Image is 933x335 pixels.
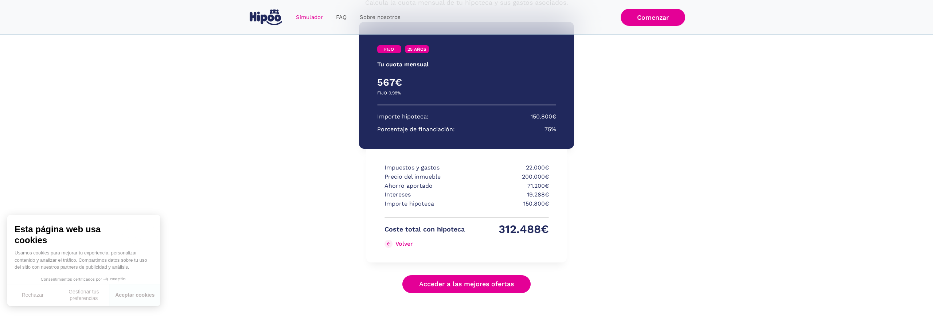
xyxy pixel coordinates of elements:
a: FIJO [377,45,401,53]
p: FIJO 0.98% [377,89,401,98]
p: 22.000€ [469,163,549,172]
a: Volver [384,238,465,250]
p: Impuestos y gastos [384,163,465,172]
a: Simulador [289,10,329,24]
p: Importe hipoteca [384,199,465,209]
p: Ahorro aportado [384,182,465,191]
a: Sobre nosotros [353,10,407,24]
a: Acceder a las mejores ofertas [402,275,531,293]
a: FAQ [329,10,353,24]
p: Coste total con hipoteca [384,225,465,234]
p: Tu cuota mensual [377,60,429,69]
div: Volver [395,240,413,247]
h4: 567€ [377,76,467,89]
p: Porcentaje de financiación: [377,125,455,134]
p: 150.800€ [469,199,549,209]
p: 200.000€ [469,172,549,182]
p: Intereses [384,190,465,199]
a: 25 AÑOS [405,45,429,53]
p: Importe hipoteca: [377,112,429,121]
p: 312.488€ [469,225,549,234]
a: home [248,7,284,28]
p: Precio del inmueble [384,172,465,182]
div: Simulador Form success [302,15,631,307]
a: Comenzar [621,9,685,26]
p: 150.800€ [531,112,556,121]
p: 19.288€ [469,190,549,199]
p: 71.200€ [469,182,549,191]
p: 75% [544,125,556,134]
